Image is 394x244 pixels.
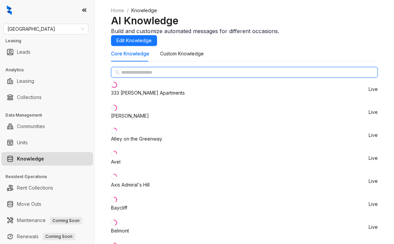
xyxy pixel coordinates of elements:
div: Baycliff [111,204,127,212]
h3: Analytics [5,67,94,73]
div: Belmont [111,227,129,235]
li: Renewals [1,230,93,243]
li: Maintenance [1,214,93,227]
a: Knowledge [17,152,44,166]
li: / [127,7,129,14]
span: Live [369,87,378,92]
span: Coming Soon [50,217,82,224]
li: Knowledge [1,152,93,166]
a: Units [17,136,28,149]
a: RenewalsComing Soon [17,230,75,243]
span: Live [369,110,378,115]
span: Live [369,202,378,206]
li: Move Outs [1,197,93,211]
a: Leasing [17,74,34,88]
div: Atley on the Greenway [111,135,162,143]
div: Core Knowledge [111,50,149,57]
li: Communities [1,120,93,133]
a: Rent Collections [17,181,53,195]
li: Collections [1,91,93,104]
img: logo [7,5,12,15]
span: Coming Soon [43,233,75,240]
span: search [115,70,120,75]
span: Live [369,133,378,138]
li: Units [1,136,93,149]
div: Build and customize automated messages for different occasions. [111,27,378,35]
span: Fairfield [7,24,84,34]
h2: AI Knowledge [111,14,378,27]
a: Communities [17,120,45,133]
h3: Leasing [5,38,94,44]
h3: Resident Operations [5,174,94,180]
span: Knowledge [131,7,157,13]
div: Axis Admiral's Hill [111,181,150,189]
span: Live [369,156,378,161]
a: Home [110,7,126,14]
a: Collections [17,91,42,104]
span: Live [369,225,378,229]
a: Move Outs [17,197,41,211]
div: Custom Knowledge [160,50,204,57]
span: Edit Knowledge [116,37,152,44]
div: Avel [111,158,121,166]
a: Leads [17,45,30,59]
button: Edit Knowledge [111,35,157,46]
li: Rent Collections [1,181,93,195]
div: 333 [PERSON_NAME] Apartments [111,89,185,97]
li: Leasing [1,74,93,88]
div: [PERSON_NAME] [111,112,149,120]
li: Leads [1,45,93,59]
h3: Data Management [5,112,94,118]
span: Live [369,179,378,184]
